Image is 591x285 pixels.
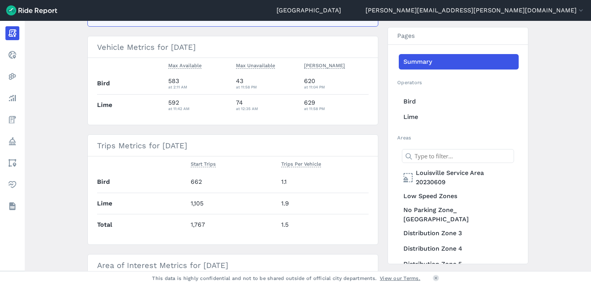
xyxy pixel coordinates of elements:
[168,61,202,70] button: Max Available
[236,61,275,70] button: Max Unavailable
[236,76,298,90] div: 43
[281,159,321,167] span: Trips Per Vehicle
[278,171,369,193] td: 1.1
[399,188,519,204] a: Low Speed Zones
[5,70,19,83] a: Heatmaps
[236,61,275,69] span: Max Unavailable
[97,193,188,214] th: Lime
[388,27,528,45] h3: Pages
[5,134,19,148] a: Policy
[168,83,230,90] div: at 2:11 AM
[188,214,278,235] td: 1,767
[397,134,519,141] h2: Areas
[304,98,369,112] div: 629
[168,76,230,90] div: 583
[399,226,519,241] a: Distribution Zone 3
[6,5,57,15] img: Ride Report
[5,113,19,127] a: Fees
[399,204,519,226] a: No Parking Zone_ [GEOGRAPHIC_DATA]
[5,26,19,40] a: Report
[236,98,298,112] div: 74
[5,178,19,192] a: Health
[168,61,202,69] span: Max Available
[88,254,378,276] h3: Area of Interest Metrics for [DATE]
[88,135,378,156] h3: Trips Metrics for [DATE]
[304,61,345,69] span: [PERSON_NAME]
[5,156,19,170] a: Areas
[5,199,19,213] a: Datasets
[278,214,369,235] td: 1.5
[304,61,345,70] button: [PERSON_NAME]
[188,193,278,214] td: 1,105
[281,159,321,169] button: Trips Per Vehicle
[236,105,298,112] div: at 12:35 AM
[168,98,230,112] div: 592
[380,275,420,282] a: View our Terms.
[97,73,165,94] th: Bird
[97,94,165,115] th: Lime
[304,83,369,90] div: at 11:04 PM
[97,171,188,193] th: Bird
[304,76,369,90] div: 620
[399,54,519,70] a: Summary
[399,241,519,256] a: Distribution Zone 4
[277,6,341,15] a: [GEOGRAPHIC_DATA]
[168,105,230,112] div: at 11:42 AM
[304,105,369,112] div: at 11:58 PM
[88,36,378,58] h3: Vehicle Metrics for [DATE]
[397,79,519,86] h2: Operators
[402,149,514,163] input: Type to filter...
[278,193,369,214] td: 1.9
[399,167,519,188] a: Louisville Service Area 20230609
[188,171,278,193] td: 662
[399,256,519,272] a: Distribution Zone 5
[236,83,298,90] div: at 11:58 PM
[366,6,585,15] button: [PERSON_NAME][EMAIL_ADDRESS][PERSON_NAME][DOMAIN_NAME]
[97,214,188,235] th: Total
[191,159,216,169] button: Start Trips
[191,159,216,167] span: Start Trips
[399,94,519,109] a: Bird
[5,48,19,62] a: Realtime
[5,91,19,105] a: Analyze
[399,109,519,125] a: Lime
